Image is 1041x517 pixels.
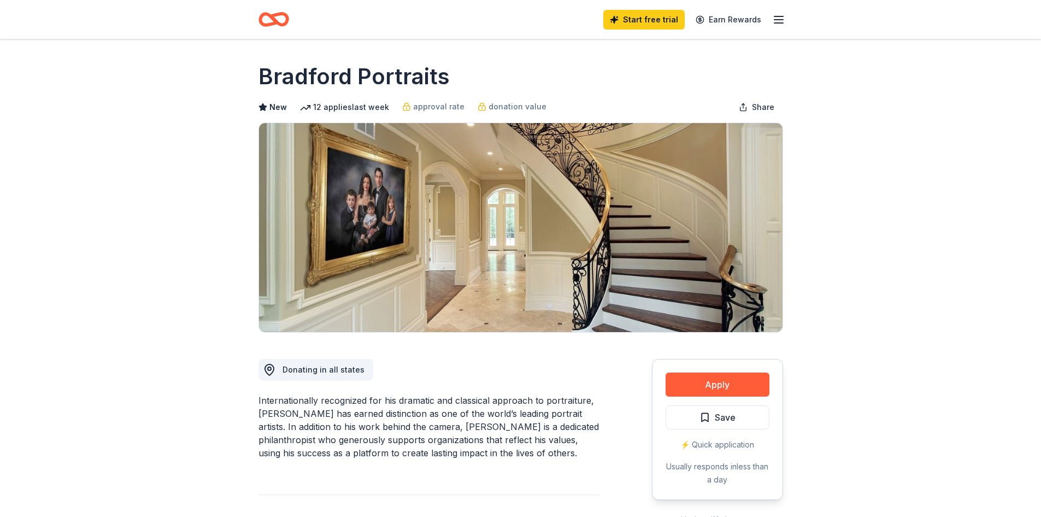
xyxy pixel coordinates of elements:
[259,123,783,332] img: Image for Bradford Portraits
[413,100,464,113] span: approval rate
[269,101,287,114] span: New
[258,394,599,460] div: Internationally recognized for his dramatic and classical approach to portraiture, [PERSON_NAME] ...
[730,96,783,118] button: Share
[258,61,450,92] h1: Bradford Portraits
[258,7,289,32] a: Home
[666,373,769,397] button: Apply
[300,101,389,114] div: 12 applies last week
[603,10,685,30] a: Start free trial
[666,460,769,486] div: Usually responds in less than a day
[666,438,769,451] div: ⚡️ Quick application
[478,100,546,113] a: donation value
[715,410,736,425] span: Save
[283,365,364,374] span: Donating in all states
[489,100,546,113] span: donation value
[689,10,768,30] a: Earn Rewards
[666,405,769,429] button: Save
[402,100,464,113] a: approval rate
[752,101,774,114] span: Share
